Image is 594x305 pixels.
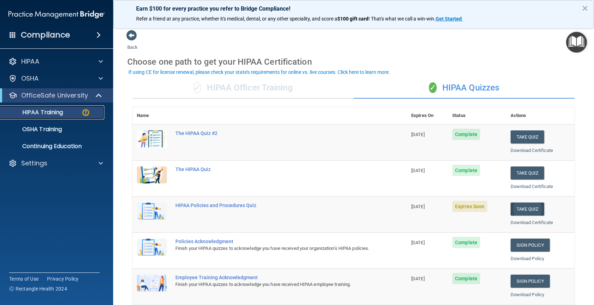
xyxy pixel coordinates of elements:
[5,126,62,133] p: OSHA Training
[8,57,103,66] a: HIPAA
[5,143,101,150] p: Continuing Education
[175,244,372,253] div: Finish your HIPAA quizzes to acknowledge you have received your organization’s HIPAA policies.
[452,273,480,284] span: Complete
[9,285,67,292] span: Ⓒ Rectangle Health 2024
[511,292,544,297] a: Download Policy
[368,16,436,22] span: ! That's what we call a win-win.
[175,130,372,136] div: The HIPAA Quiz #2
[8,7,105,22] img: PMB logo
[8,91,103,100] a: OfficeSafe University
[566,32,587,53] button: Open Resource Center
[582,2,588,14] button: Close
[136,16,337,22] span: Refer a friend at any practice, whether it's medical, dental, or any other speciality, and score a
[127,52,580,72] div: Choose one path to get your HIPAA Certification
[511,256,544,261] a: Download Policy
[511,220,553,225] a: Download Certificate
[411,132,425,137] span: [DATE]
[9,275,39,282] a: Terms of Use
[175,280,372,289] div: Finish your HIPAA quizzes to acknowledge you have received HIPAA employee training.
[175,275,372,280] div: Employee Training Acknowledgment
[175,203,372,208] div: HIPAA Policies and Procedures Quiz
[452,237,480,248] span: Complete
[411,168,425,173] span: [DATE]
[354,77,575,99] div: HIPAA Quizzes
[511,166,544,180] button: Take Quiz
[436,16,463,22] a: Get Started
[47,275,79,282] a: Privacy Policy
[193,82,201,93] span: ✓
[411,240,425,245] span: [DATE]
[21,57,39,66] p: HIPAA
[452,201,487,212] span: Expires Soon
[436,16,462,22] strong: Get Started
[337,16,368,22] strong: $100 gift card
[127,36,138,50] a: Back
[8,74,103,83] a: OSHA
[452,129,480,140] span: Complete
[429,82,437,93] span: ✓
[21,159,47,168] p: Settings
[511,203,544,216] button: Take Quiz
[448,107,506,124] th: Status
[411,204,425,209] span: [DATE]
[506,107,575,124] th: Actions
[81,108,90,117] img: warning-circle.0cc9ac19.png
[511,130,544,143] button: Take Quiz
[21,74,39,83] p: OSHA
[452,165,480,176] span: Complete
[511,184,553,189] a: Download Certificate
[407,107,448,124] th: Expires On
[133,107,171,124] th: Name
[21,30,70,40] h4: Compliance
[133,77,354,99] div: HIPAA Officer Training
[175,166,372,172] div: The HIPAA Quiz
[8,159,103,168] a: Settings
[175,239,372,244] div: Policies Acknowledgment
[128,70,390,75] div: If using CE for license renewal, please check your state's requirements for online vs. live cours...
[5,109,63,116] p: HIPAA Training
[511,275,550,288] a: Sign Policy
[411,276,425,281] span: [DATE]
[511,239,550,252] a: Sign Policy
[127,69,391,76] button: If using CE for license renewal, please check your state's requirements for online vs. live cours...
[136,5,571,12] p: Earn $100 for every practice you refer to Bridge Compliance!
[511,148,553,153] a: Download Certificate
[21,91,88,100] p: OfficeSafe University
